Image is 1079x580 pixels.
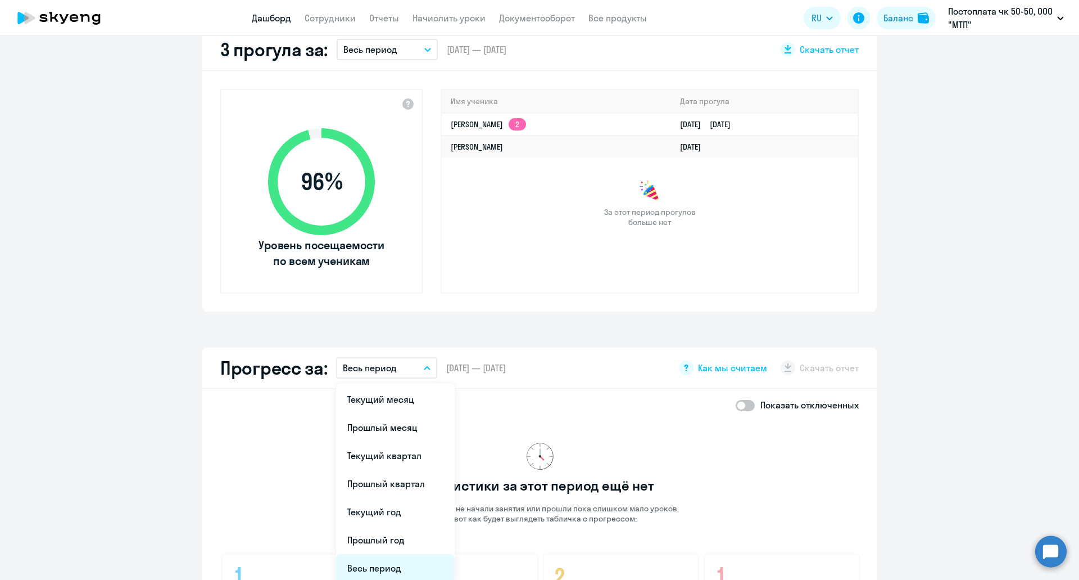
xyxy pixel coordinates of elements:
button: Постоплата чк 50-50, ООО "МТП" [942,5,1069,32]
th: Имя ученика [442,90,671,113]
span: [DATE] — [DATE] [446,362,506,374]
a: Дашборд [252,12,291,24]
img: no-data [527,443,554,470]
p: Весь период [343,43,397,56]
span: [DATE] — [DATE] [447,43,506,56]
a: Отчеты [369,12,399,24]
a: Сотрудники [305,12,356,24]
a: Все продукты [588,12,647,24]
p: Ваши ученики не начали занятия или прошли пока слишком мало уроков, но вот как будет выглядеть та... [401,503,679,524]
a: [DATE] [680,142,710,152]
button: Балансbalance [877,7,936,29]
a: [PERSON_NAME]2 [451,119,526,129]
th: Дата прогула [671,90,858,113]
a: Начислить уроки [412,12,486,24]
button: RU [804,7,841,29]
a: Документооборот [499,12,575,24]
h3: Статистики за этот период ещё нет [426,476,654,494]
a: [PERSON_NAME] [451,142,503,152]
div: Баланс [883,11,913,25]
span: 96 % [257,168,386,195]
button: Весь период [337,39,438,60]
img: balance [918,12,929,24]
h2: Прогресс за: [220,357,327,379]
a: [DATE][DATE] [680,119,740,129]
p: Показать отключенных [760,398,859,412]
span: RU [811,11,822,25]
span: За этот период прогулов больше нет [602,207,697,227]
span: Как мы считаем [698,362,767,374]
p: Весь период [343,361,397,375]
app-skyeng-badge: 2 [509,118,526,131]
img: congrats [638,180,661,203]
p: Постоплата чк 50-50, ООО "МТП" [948,5,1053,32]
button: Весь период [336,357,437,379]
span: Скачать отчет [800,43,859,56]
h2: 3 прогула за: [220,38,328,61]
span: Уровень посещаемости по всем ученикам [257,237,386,269]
